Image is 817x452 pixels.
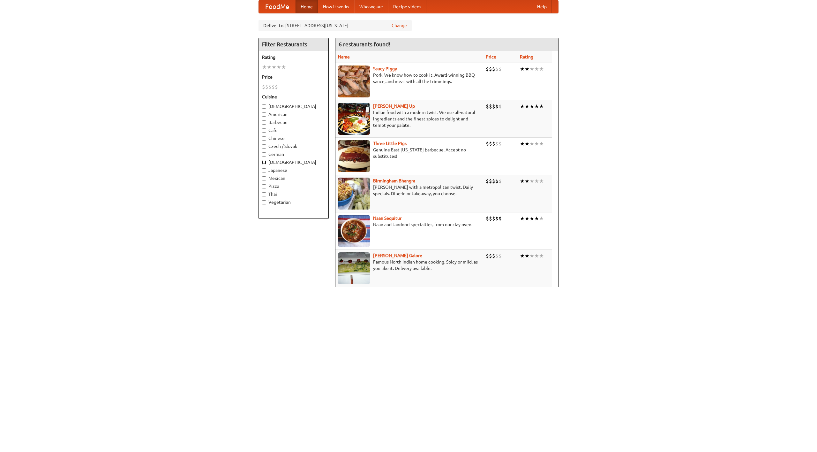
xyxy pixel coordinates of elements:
[520,54,533,59] a: Rating
[520,140,525,147] li: ★
[262,183,325,189] label: Pizza
[532,0,552,13] a: Help
[539,65,544,73] li: ★
[275,83,278,90] li: $
[498,215,502,222] li: $
[267,64,272,71] li: ★
[373,103,415,109] a: [PERSON_NAME] Up
[495,215,498,222] li: $
[520,178,525,185] li: ★
[262,119,325,126] label: Barbecue
[525,178,529,185] li: ★
[525,140,529,147] li: ★
[534,178,539,185] li: ★
[262,128,266,133] input: Cafe
[489,215,492,222] li: $
[262,144,266,149] input: Czech / Slovak
[486,54,496,59] a: Price
[296,0,318,13] a: Home
[259,38,328,51] h4: Filter Restaurants
[338,221,481,228] p: Naan and tandoori specialties, from our clay oven.
[265,83,268,90] li: $
[520,65,525,73] li: ★
[262,168,266,172] input: Japanese
[338,252,370,284] img: currygalore.jpg
[338,178,370,210] img: bhangra.jpg
[262,159,325,165] label: [DEMOGRAPHIC_DATA]
[534,252,539,259] li: ★
[529,252,534,259] li: ★
[262,167,325,173] label: Japanese
[262,151,325,157] label: German
[539,178,544,185] li: ★
[373,66,397,71] a: Saucy Piggy
[498,252,502,259] li: $
[262,192,266,196] input: Thai
[529,65,534,73] li: ★
[338,215,370,247] img: naansequitur.jpg
[489,178,492,185] li: $
[529,140,534,147] li: ★
[525,215,529,222] li: ★
[539,103,544,110] li: ★
[281,64,286,71] li: ★
[262,111,325,118] label: American
[486,252,489,259] li: $
[373,253,422,258] a: [PERSON_NAME] Galore
[262,176,266,180] input: Mexican
[388,0,426,13] a: Recipe videos
[262,184,266,188] input: Pizza
[338,147,481,159] p: Genuine East [US_STATE] barbecue. Accept no substitutes!
[262,94,325,100] h5: Cuisine
[262,160,266,165] input: [DEMOGRAPHIC_DATA]
[498,103,502,110] li: $
[338,184,481,197] p: [PERSON_NAME] with a metropolitan twist. Daily specials. Dine-in or takeaway, you choose.
[262,135,325,142] label: Chinese
[492,140,495,147] li: $
[495,252,498,259] li: $
[486,65,489,73] li: $
[262,143,325,149] label: Czech / Slovak
[525,103,529,110] li: ★
[272,64,276,71] li: ★
[539,252,544,259] li: ★
[498,65,502,73] li: $
[489,65,492,73] li: $
[262,54,325,60] h5: Rating
[262,64,267,71] li: ★
[539,215,544,222] li: ★
[529,215,534,222] li: ★
[262,191,325,197] label: Thai
[262,136,266,141] input: Chinese
[489,103,492,110] li: $
[262,103,325,110] label: [DEMOGRAPHIC_DATA]
[534,103,539,110] li: ★
[339,41,390,47] ng-pluralize: 6 restaurants found!
[262,104,266,109] input: [DEMOGRAPHIC_DATA]
[262,127,325,134] label: Cafe
[354,0,388,13] a: Who we are
[529,103,534,110] li: ★
[338,140,370,172] img: littlepigs.jpg
[262,175,325,181] label: Mexican
[498,178,502,185] li: $
[525,252,529,259] li: ★
[486,178,489,185] li: $
[276,64,281,71] li: ★
[525,65,529,73] li: ★
[262,83,265,90] li: $
[268,83,272,90] li: $
[492,65,495,73] li: $
[259,20,412,31] div: Deliver to: [STREET_ADDRESS][US_STATE]
[373,178,415,183] a: Birmingham Bhangra
[318,0,354,13] a: How it works
[486,103,489,110] li: $
[489,140,492,147] li: $
[373,141,407,146] a: Three Little Pigs
[534,65,539,73] li: ★
[373,216,401,221] a: Naan Sequitur
[262,112,266,117] input: American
